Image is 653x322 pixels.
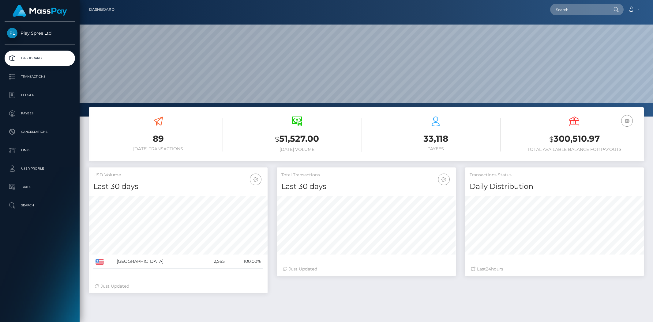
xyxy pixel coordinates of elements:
p: Payees [7,109,73,118]
p: Ledger [7,90,73,100]
h4: Last 30 days [93,181,263,192]
a: Payees [5,106,75,121]
h3: 33,118 [371,133,501,145]
h4: Last 30 days [281,181,451,192]
h5: USD Volume [93,172,263,178]
a: Dashboard [5,51,75,66]
div: Just Updated [95,283,261,289]
a: Cancellations [5,124,75,140]
span: Play Spree Ltd [5,30,75,36]
td: [GEOGRAPHIC_DATA] [114,255,201,269]
img: Play Spree Ltd [7,28,17,38]
td: 100.00% [227,255,263,269]
p: Links [7,146,73,155]
a: Ledger [5,87,75,103]
p: Dashboard [7,54,73,63]
p: Search [7,201,73,210]
small: $ [549,135,554,144]
a: Dashboard [89,3,114,16]
div: Just Updated [283,266,449,272]
p: Cancellations [7,127,73,136]
div: Last hours [471,266,638,272]
h5: Transactions Status [470,172,639,178]
p: User Profile [7,164,73,173]
h3: 51,527.00 [232,133,362,145]
h3: 300,510.97 [510,133,639,145]
img: MassPay Logo [13,5,67,17]
h6: Total Available Balance for Payouts [510,147,639,152]
h6: Payees [371,146,501,151]
h3: 89 [93,133,223,145]
a: Links [5,143,75,158]
a: Taxes [5,179,75,195]
a: Transactions [5,69,75,84]
img: US.png [96,259,104,265]
a: Search [5,198,75,213]
input: Search... [550,4,608,15]
h6: [DATE] Transactions [93,146,223,151]
td: 2,565 [201,255,227,269]
p: Taxes [7,182,73,192]
h6: [DATE] Volume [232,147,362,152]
h4: Daily Distribution [470,181,639,192]
p: Transactions [7,72,73,81]
span: 24 [486,266,491,272]
h5: Total Transactions [281,172,451,178]
a: User Profile [5,161,75,176]
small: $ [275,135,279,144]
